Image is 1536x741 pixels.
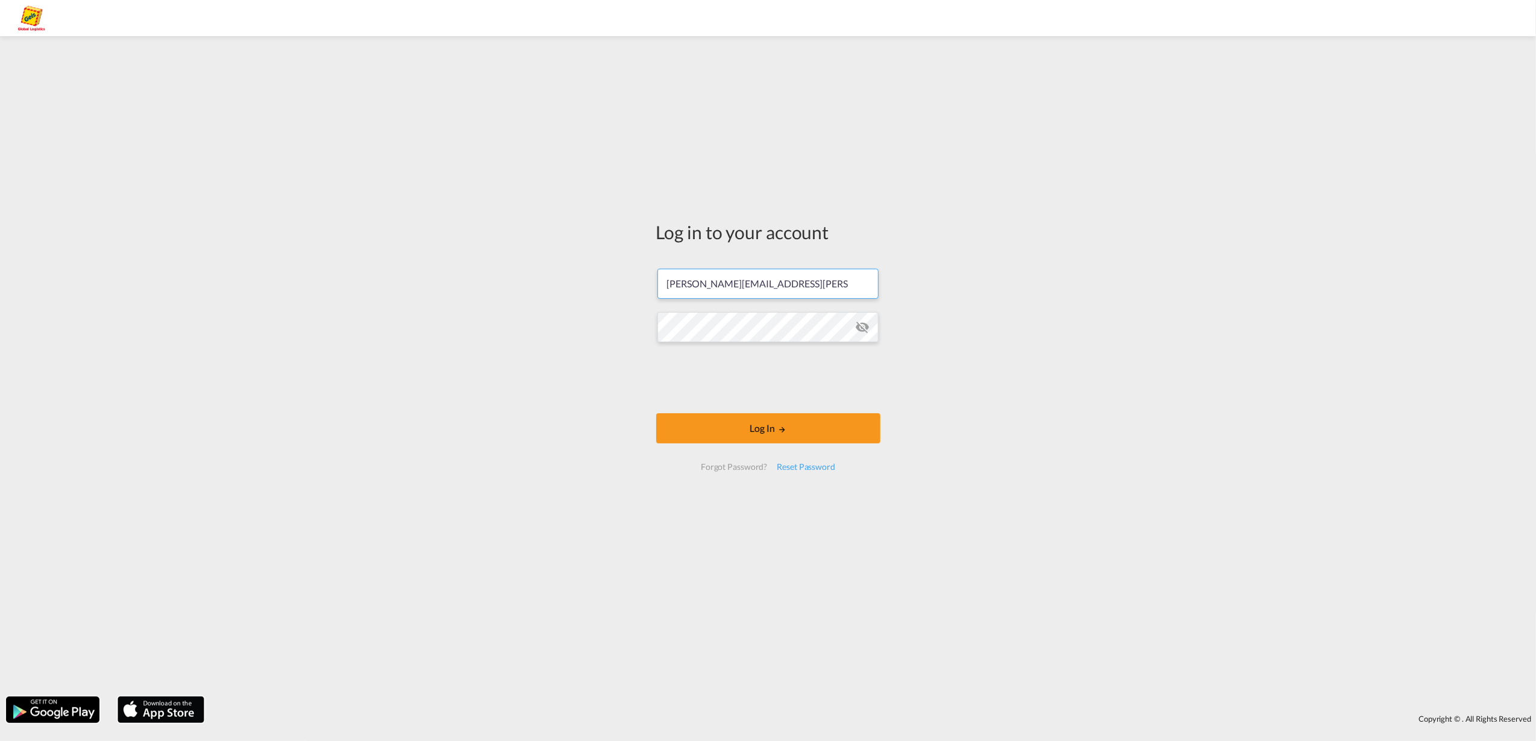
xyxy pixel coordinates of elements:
div: Reset Password [772,456,840,478]
img: google.png [5,695,101,724]
img: apple.png [116,695,205,724]
button: LOGIN [656,413,880,443]
div: Forgot Password? [696,456,772,478]
div: Log in to your account [656,219,880,245]
iframe: reCAPTCHA [677,354,860,401]
div: Copyright © . All Rights Reserved [210,708,1536,729]
img: a2a4a140666c11eeab5485e577415959.png [18,5,45,32]
md-icon: icon-eye-off [856,320,870,334]
input: Enter email/phone number [657,269,879,299]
